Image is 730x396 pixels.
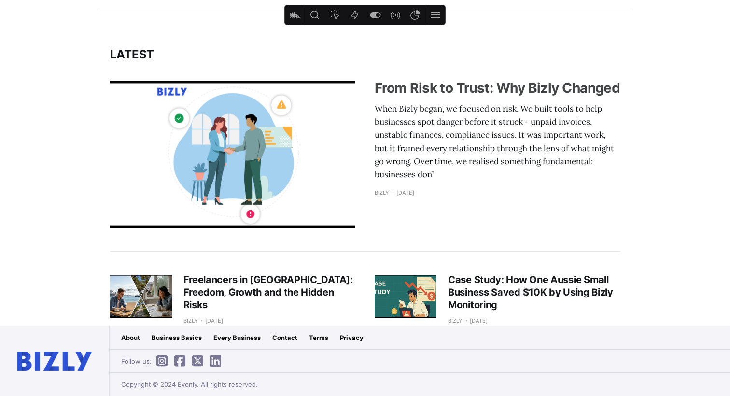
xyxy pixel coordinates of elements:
[12,71,257,219] img: From Risk to Trust: Why Bizly Changed
[340,333,364,342] div: Privacy
[85,264,257,302] h3: Freelancers in [GEOGRAPHIC_DATA]: Freedom, Growth and the Hidden Risks
[2,2,157,26] input: Your email address
[157,2,211,26] button: Subscribe
[146,326,208,349] a: Business Basics
[276,266,338,309] img: Case Study: How One Aussie Small Business Saved $10K by Using Bizly Monitoring
[101,308,125,316] time: [DATE]
[303,326,334,349] a: Terms
[12,266,257,316] a: Freelancers in Australia: Freedom, Growth and the Hidden Risks Freelancers in [GEOGRAPHIC_DATA]: ...
[115,326,146,349] a: About
[121,380,258,389] span: Copyright © 2024 Evenly. All rights reserved.
[267,326,303,349] a: Contact
[334,326,369,349] a: Privacy
[12,71,522,219] a: From Risk to Trust: Why Bizly Changed From Risk to Trust: Why Bizly Changed When Bizly began, we ...
[208,326,267,349] a: Every Business
[85,308,99,316] span: Bizly
[276,180,291,188] span: Bizly
[167,8,201,20] span: Subscribe
[272,333,297,342] div: Contact
[292,180,316,188] time: [DATE]
[365,308,389,316] time: [DATE]
[309,333,328,342] div: Terms
[121,333,140,342] div: About
[276,70,522,87] h3: From Risk to Trust: Why Bizly Changed
[12,38,56,52] a: Latest
[152,333,202,342] div: Business Basics
[276,93,522,172] div: When Bizly began, we focused on risk. We built tools to help businesses spot danger before it str...
[12,266,73,309] img: Freelancers in Australia: Freedom, Growth and the Hidden Risks
[276,266,522,316] a: Case Study: How One Aussie Small Business Saved $10K by Using Bizly Monitoring Case Study: How On...
[350,308,364,316] span: Bizly
[121,356,221,366] span: Follow us:
[350,264,522,302] h3: Case Study: How One Aussie Small Business Saved $10K by Using Bizly Monitoring
[213,333,261,342] div: Every Business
